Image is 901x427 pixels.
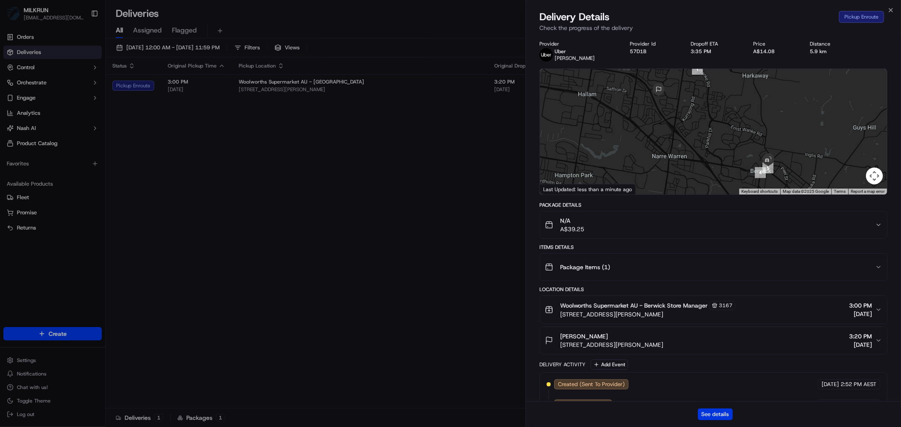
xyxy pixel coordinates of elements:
div: Distance [810,41,852,47]
div: Last Updated: less than a minute ago [540,184,636,195]
div: Dropoff ETA [691,41,740,47]
p: Uber [555,48,595,55]
button: See details [698,408,733,420]
span: [DATE] [849,310,872,318]
a: Report a map error [851,189,885,194]
span: Delivery Details [539,10,610,24]
div: Provider Id [630,41,677,47]
span: 3167 [719,302,732,309]
div: 4 [755,167,766,178]
button: N/AA$39.25 [540,211,887,238]
span: N/A [560,216,584,225]
span: 2:52 PM AEST [841,401,877,408]
div: Delivery Activity [539,361,585,368]
span: [PERSON_NAME] [555,55,595,62]
button: Woolworths Supermarket AU - Berwick Store Manager3167[STREET_ADDRESS][PERSON_NAME]3:00 PM[DATE] [540,296,887,324]
button: Add Event [591,359,628,370]
div: Provider [539,41,616,47]
div: Package Details [539,202,887,208]
span: Map data ©2025 Google [783,189,829,194]
div: 5 [762,162,773,173]
span: [DATE] [822,381,839,388]
div: Items Details [539,244,887,251]
a: Open this area in Google Maps (opens a new window) [542,184,570,195]
div: 1 [692,64,703,75]
span: [PERSON_NAME] [560,332,608,341]
div: 3:35 PM [691,48,740,55]
div: Price [754,41,797,47]
button: Package Items (1) [540,254,887,281]
span: Created (Sent To Provider) [558,381,625,388]
span: Package Items ( 1 ) [560,263,610,271]
button: Map camera controls [866,168,883,184]
span: [STREET_ADDRESS][PERSON_NAME] [560,341,663,349]
span: 3:20 PM [849,332,872,341]
img: Google [542,184,570,195]
span: 3:00 PM [849,301,872,310]
p: Check the progress of the delivery [539,24,887,32]
div: A$14.08 [754,48,797,55]
div: 5.9 km [810,48,852,55]
span: [DATE] [849,341,872,349]
span: Not Assigned Driver [558,401,608,408]
span: [DATE] [822,401,839,408]
span: 2:52 PM AEST [841,381,877,388]
button: [PERSON_NAME][STREET_ADDRESS][PERSON_NAME]3:20 PM[DATE] [540,327,887,354]
span: Woolworths Supermarket AU - Berwick Store Manager [560,301,708,310]
span: A$39.25 [560,225,584,233]
span: [STREET_ADDRESS][PERSON_NAME] [560,310,735,319]
img: uber-new-logo.jpeg [539,48,553,62]
button: 57D1B [630,48,646,55]
button: Keyboard shortcuts [741,189,778,195]
div: Location Details [539,286,887,293]
a: Terms (opens in new tab) [834,189,846,194]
